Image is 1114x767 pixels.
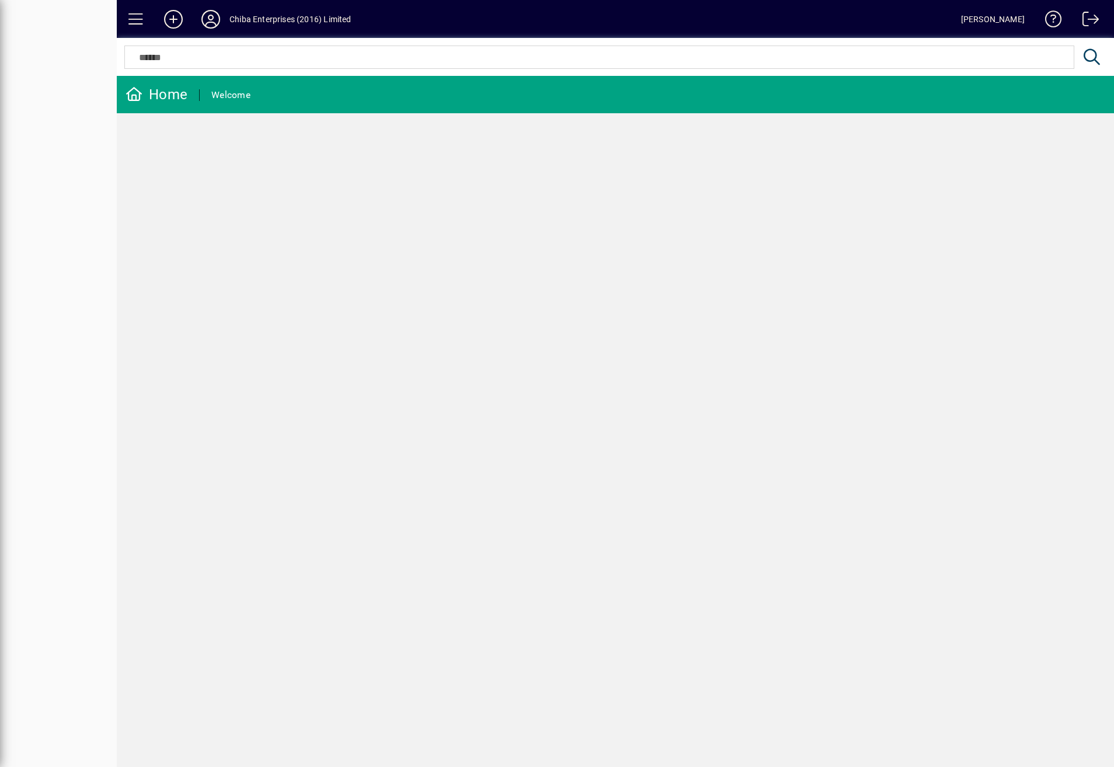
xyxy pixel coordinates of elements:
a: Logout [1074,2,1099,40]
button: Profile [192,9,229,30]
button: Add [155,9,192,30]
div: [PERSON_NAME] [961,10,1025,29]
div: Welcome [211,86,250,104]
a: Knowledge Base [1036,2,1062,40]
div: Chiba Enterprises (2016) Limited [229,10,351,29]
div: Home [126,85,187,104]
